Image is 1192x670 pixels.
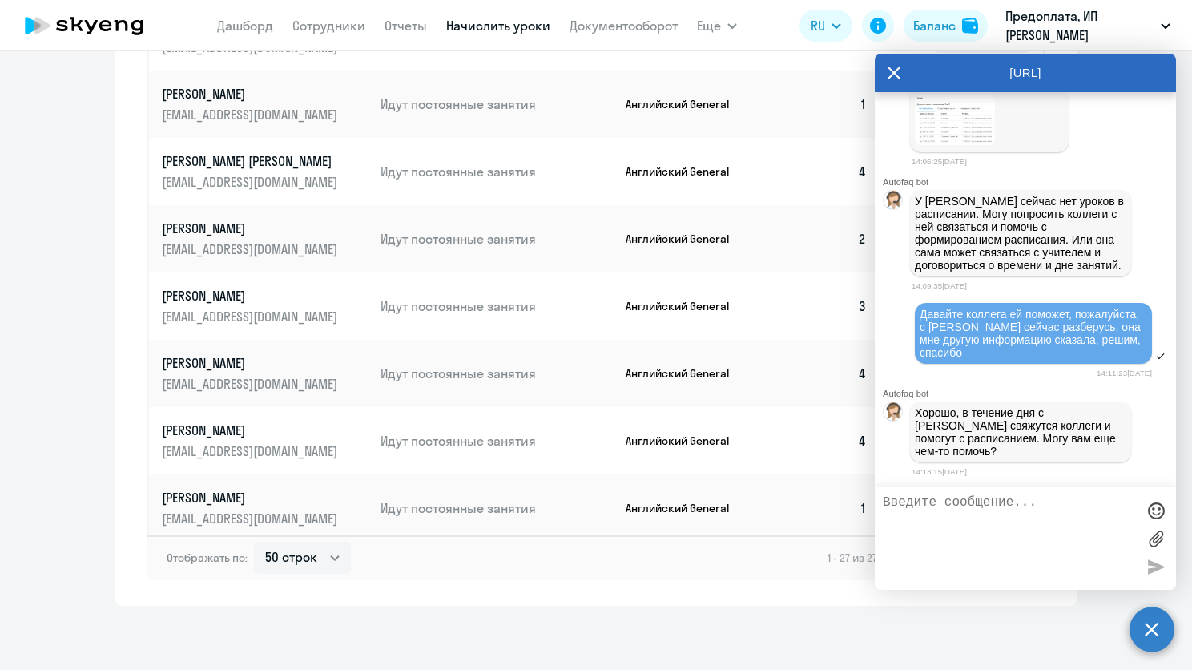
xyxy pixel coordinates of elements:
[828,551,948,565] span: 1 - 27 из 27 сотрудников
[162,85,341,103] p: [PERSON_NAME]
[162,240,341,258] p: [EMAIL_ADDRESS][DOMAIN_NAME]
[162,422,341,439] p: [PERSON_NAME]
[626,97,746,111] p: Английский General
[904,10,988,42] button: Балансbalance
[162,220,341,237] p: [PERSON_NAME]
[162,354,368,393] a: [PERSON_NAME][EMAIL_ADDRESS][DOMAIN_NAME]
[884,191,904,214] img: bot avatar
[162,510,341,527] p: [EMAIL_ADDRESS][DOMAIN_NAME]
[767,205,880,272] td: 2
[1097,369,1152,377] time: 14:11:23[DATE]
[292,18,365,34] a: Сотрудники
[913,16,956,35] div: Баланс
[381,163,613,180] p: Идут постоянные занятия
[162,442,341,460] p: [EMAIL_ADDRESS][DOMAIN_NAME]
[162,287,341,305] p: [PERSON_NAME]
[385,18,427,34] a: Отчеты
[912,467,967,476] time: 14:13:15[DATE]
[162,354,341,372] p: [PERSON_NAME]
[767,272,880,340] td: 3
[162,308,341,325] p: [EMAIL_ADDRESS][DOMAIN_NAME]
[446,18,550,34] a: Начислить уроки
[162,106,341,123] p: [EMAIL_ADDRESS][DOMAIN_NAME]
[162,422,368,460] a: [PERSON_NAME][EMAIL_ADDRESS][DOMAIN_NAME]
[381,499,613,517] p: Идут постоянные занятия
[381,297,613,315] p: Идут постоянные занятия
[381,95,613,113] p: Идут постоянные занятия
[1005,6,1154,45] p: Предоплата, ИП [PERSON_NAME]
[162,489,341,507] p: [PERSON_NAME]
[883,177,1176,187] div: Autofaq bot
[626,299,746,313] p: Английский General
[167,551,248,565] span: Отображать по:
[912,281,967,290] time: 14:09:35[DATE]
[162,287,368,325] a: [PERSON_NAME][EMAIL_ADDRESS][DOMAIN_NAME]
[767,340,880,407] td: 4
[883,389,1176,398] div: Autofaq bot
[626,366,746,381] p: Английский General
[626,232,746,246] p: Английский General
[217,18,273,34] a: Дашборд
[697,16,721,35] span: Ещё
[626,501,746,515] p: Английский General
[162,375,341,393] p: [EMAIL_ADDRESS][DOMAIN_NAME]
[162,173,341,191] p: [EMAIL_ADDRESS][DOMAIN_NAME]
[697,10,737,42] button: Ещё
[1144,527,1168,551] label: Лимит 10 файлов
[912,157,967,166] time: 14:06:25[DATE]
[381,365,613,382] p: Идут постоянные занятия
[962,18,978,34] img: balance
[162,152,341,170] p: [PERSON_NAME] [PERSON_NAME]
[920,308,1144,359] span: Давайте коллега ей поможет, пожалуйста, с [PERSON_NAME] сейчас разберусь, она мне другую информац...
[162,489,368,527] a: [PERSON_NAME][EMAIL_ADDRESS][DOMAIN_NAME]
[626,434,746,448] p: Английский General
[997,6,1178,45] button: Предоплата, ИП [PERSON_NAME]
[884,402,904,426] img: bot avatar
[162,152,368,191] a: [PERSON_NAME] [PERSON_NAME][EMAIL_ADDRESS][DOMAIN_NAME]
[915,406,1126,458] p: Хорошо, в течение дня с [PERSON_NAME] свяжутся коллеги и помогут с расписанием. Могу вам еще чем-...
[162,85,368,123] a: [PERSON_NAME][EMAIL_ADDRESS][DOMAIN_NAME]
[767,407,880,474] td: 4
[811,16,825,35] span: RU
[162,220,368,258] a: [PERSON_NAME][EMAIL_ADDRESS][DOMAIN_NAME]
[799,10,852,42] button: RU
[570,18,678,34] a: Документооборот
[767,474,880,542] td: 1
[381,432,613,450] p: Идут постоянные занятия
[381,230,613,248] p: Идут постоянные занятия
[767,71,880,138] td: 1
[626,164,746,179] p: Английский General
[767,138,880,205] td: 4
[915,95,995,146] img: 25-08-2025 15-05-46.jpg
[915,195,1126,272] p: У [PERSON_NAME] сейчас нет уроков в расписании. Могу попросить коллеги с ней связаться и помочь с...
